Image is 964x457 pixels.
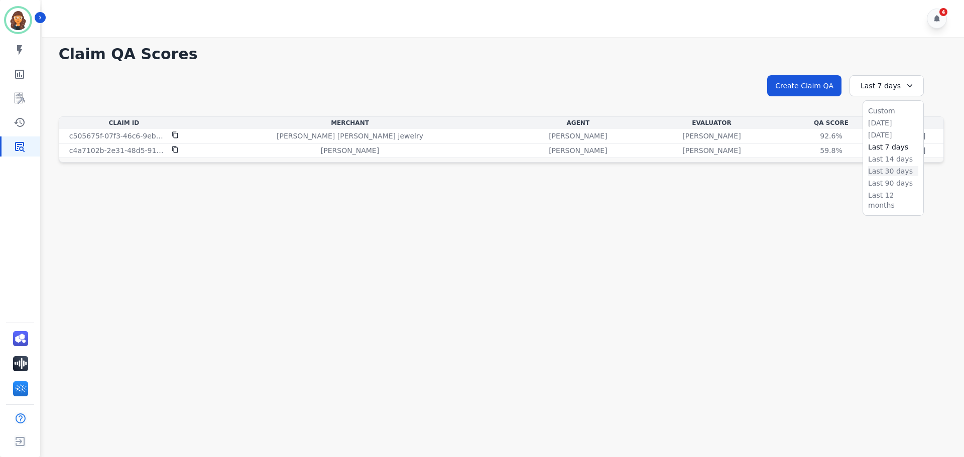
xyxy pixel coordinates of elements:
[808,145,854,156] div: 59.8%
[868,118,918,128] li: [DATE]
[868,154,918,164] li: Last 14 days
[61,119,187,127] div: Claim Id
[59,45,944,63] h1: Claim QA Scores
[682,131,741,141] p: [PERSON_NAME]
[868,130,918,140] li: [DATE]
[868,106,918,116] li: Custom
[69,131,166,141] p: c505675f-07f3-46c6-9eb3-6d693c7a9a09
[868,166,918,176] li: Last 30 days
[939,8,947,16] div: 4
[321,145,379,156] p: [PERSON_NAME]
[69,145,166,156] p: c4a7102b-2e31-48d5-91c5-d4fa7fced54b
[868,190,918,210] li: Last 12 months
[868,178,918,188] li: Last 90 days
[682,145,741,156] p: [PERSON_NAME]
[868,142,918,152] li: Last 7 days
[513,119,643,127] div: Agent
[647,119,776,127] div: Evaluator
[781,119,882,127] div: QA Score
[808,131,854,141] div: 92.6%
[850,75,924,96] div: Last 7 days
[6,8,30,32] img: Bordered avatar
[549,131,607,141] p: [PERSON_NAME]
[767,75,841,96] button: Create Claim QA
[549,145,607,156] p: [PERSON_NAME]
[191,119,509,127] div: Merchant
[277,131,423,141] p: [PERSON_NAME] [PERSON_NAME] jewelry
